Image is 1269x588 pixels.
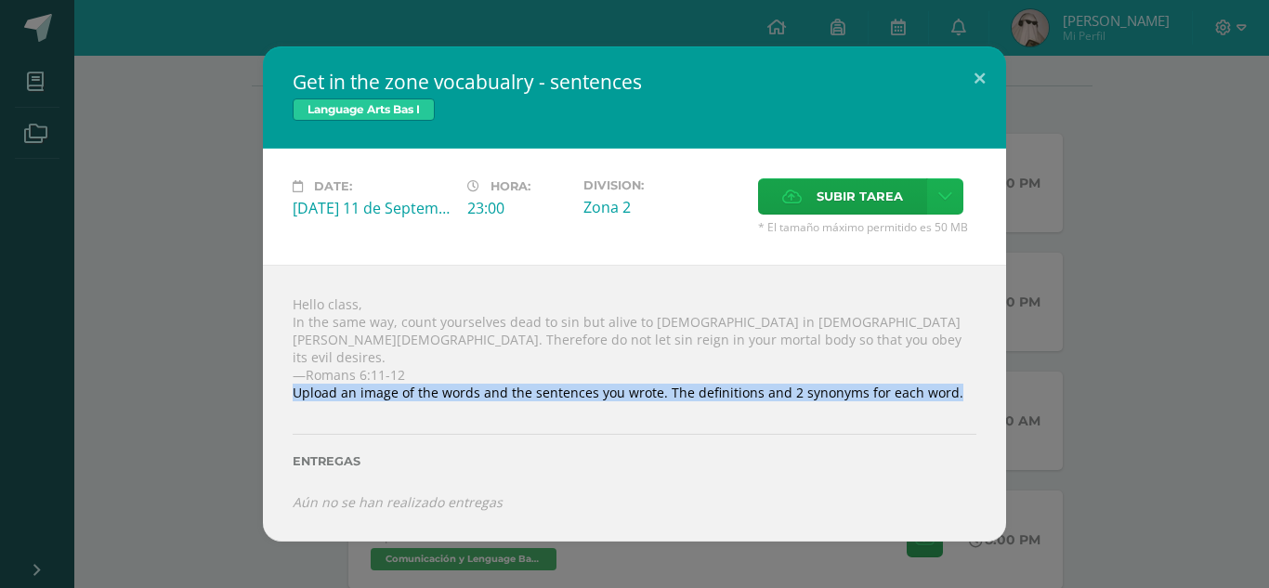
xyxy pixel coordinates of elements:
div: Zona 2 [583,197,743,217]
div: Hello class, In the same way, count yourselves dead to sin but alive to [DEMOGRAPHIC_DATA] in [DE... [263,265,1006,541]
h2: Get in the zone vocabualry - sentences [293,69,976,95]
span: Language Arts Bas I [293,98,435,121]
i: Aún no se han realizado entregas [293,493,503,511]
label: Division: [583,178,743,192]
span: Hora: [491,179,530,193]
div: 23:00 [467,198,569,218]
span: Date: [314,179,352,193]
span: * El tamaño máximo permitido es 50 MB [758,219,976,235]
div: [DATE] 11 de September [293,198,452,218]
label: Entregas [293,454,976,468]
span: Subir tarea [817,179,903,214]
button: Close (Esc) [953,46,1006,110]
